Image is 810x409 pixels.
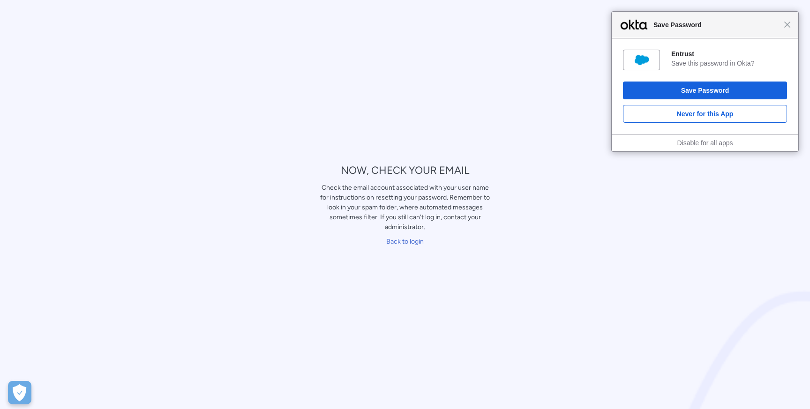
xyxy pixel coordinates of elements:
[634,52,649,67] img: 0vTnCEAAAAGSURBVAMAbYOkEEuBiOAAAAAASUVORK5CYII=
[671,59,787,67] div: Save this password in Okta?
[386,238,424,245] a: Back to login
[649,19,784,30] span: Save Password
[671,50,787,58] div: Entrust
[341,164,469,177] span: NOW, CHECK YOUR EMAIL
[319,183,491,232] div: Check the email account associated with your user name for instructions on resetting your passwor...
[677,139,733,147] a: Disable for all apps
[784,21,791,28] span: Close
[8,381,31,404] button: Open Preferences
[623,105,787,123] button: Never for this App
[8,381,31,404] div: Cookie Preferences
[623,82,787,99] button: Save Password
